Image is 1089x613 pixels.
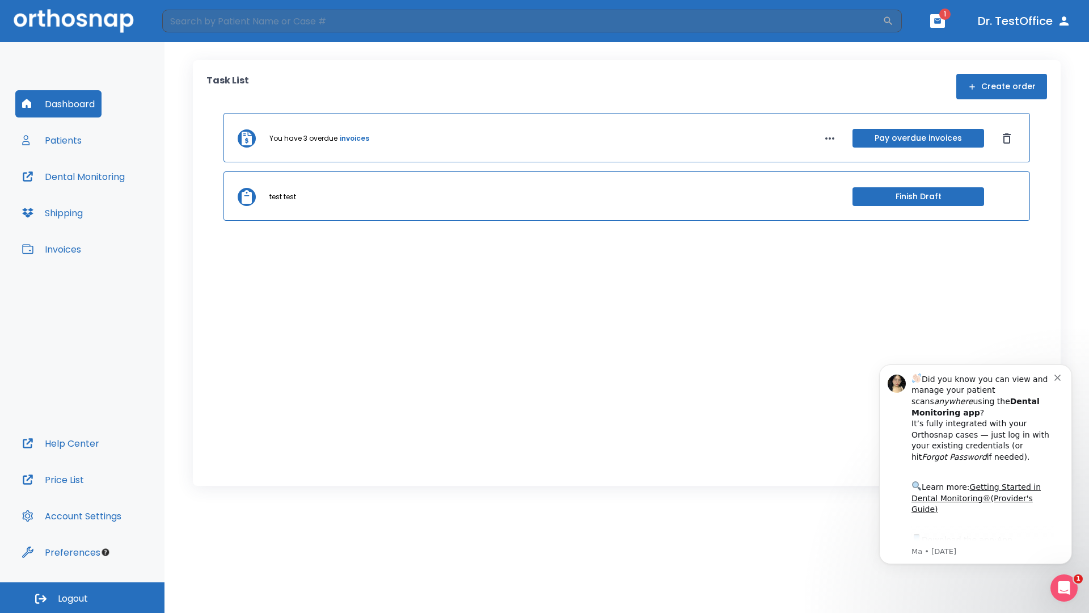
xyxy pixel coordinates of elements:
[15,199,90,226] button: Shipping
[862,347,1089,582] iframe: Intercom notifications message
[162,10,883,32] input: Search by Patient Name or Case #
[939,9,951,20] span: 1
[15,90,102,117] button: Dashboard
[1050,574,1078,602] iframe: Intercom live chat
[15,430,106,457] button: Help Center
[14,9,134,32] img: Orthosnap
[15,466,91,493] button: Price List
[49,188,150,208] a: App Store
[58,593,88,605] span: Logout
[973,11,1075,31] button: Dr. TestOffice
[206,74,249,99] p: Task List
[956,74,1047,99] button: Create order
[852,187,984,206] button: Finish Draft
[15,236,88,263] button: Invoices
[15,127,88,154] button: Patients
[192,24,201,33] button: Dismiss notification
[100,547,111,557] div: Tooltip anchor
[49,185,192,243] div: Download the app: | ​ Let us know if you need help getting started!
[15,539,107,566] button: Preferences
[15,163,132,190] button: Dental Monitoring
[998,129,1016,148] button: Dismiss
[1074,574,1083,583] span: 1
[49,199,192,209] p: Message from Ma, sent 2w ago
[15,502,128,530] button: Account Settings
[852,129,984,148] button: Pay overdue invoices
[340,133,369,144] a: invoices
[269,133,337,144] p: You have 3 overdue
[269,192,296,202] p: test test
